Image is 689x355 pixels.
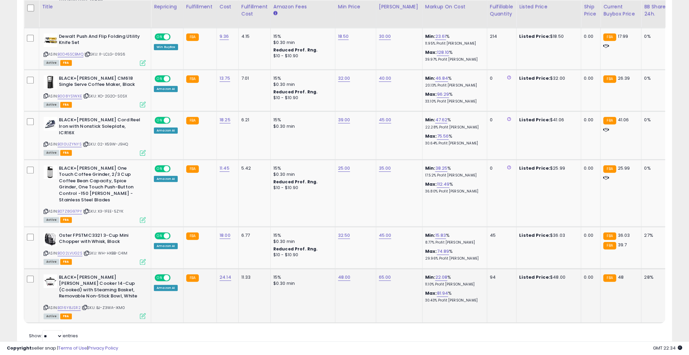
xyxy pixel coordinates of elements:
[83,141,128,147] span: | SKU: 02-X59W-J9HQ
[7,345,32,351] strong: Copyright
[186,33,199,41] small: FBA
[44,259,59,265] span: All listings currently available for purchase on Amazon
[83,93,127,99] span: | SKU: XO-2G2O-S0SX
[44,217,59,223] span: All listings currently available for purchase on Amazon
[425,91,482,104] div: %
[379,3,419,10] div: [PERSON_NAME]
[435,232,446,239] a: 15.83
[519,165,576,171] div: $25.99
[425,57,482,62] p: 39.97% Profit [PERSON_NAME]
[425,125,482,130] p: 22.28% Profit [PERSON_NAME]
[618,242,627,248] span: 39.7
[519,274,576,280] div: $48.00
[425,248,437,254] b: Max:
[186,165,199,173] small: FBA
[519,232,550,238] b: Listed Price:
[425,290,437,296] b: Max:
[44,150,59,156] span: All listings currently available for purchase on Amazon
[379,274,391,281] a: 65.00
[644,165,667,171] div: 0%
[603,232,616,240] small: FBA
[273,10,277,16] small: Amazon Fees.
[220,117,230,123] a: 18.25
[59,274,142,301] b: BLACK+[PERSON_NAME] [PERSON_NAME] Cooker 14-Cup (Cooked) with Steaming Basket, Removable Non-Stic...
[59,165,142,205] b: BLACK+[PERSON_NAME] One Touch Coffee Grinder, 2/3 Cup Coffee Bean Capacity, Spice Grinder, One To...
[425,49,482,62] div: %
[154,176,178,182] div: Amazon AI
[154,127,178,134] div: Amazon AI
[437,133,449,140] a: 75.56
[60,217,72,223] span: FBA
[186,3,214,10] div: Fulfillment
[379,232,391,239] a: 45.00
[425,41,482,46] p: 11.95% Profit [PERSON_NAME]
[155,76,164,81] span: ON
[154,3,180,10] div: Repricing
[154,285,178,291] div: Amazon AI
[425,240,482,245] p: 8.77% Profit [PERSON_NAME]
[379,117,391,123] a: 45.00
[59,33,142,48] b: Dewalt Push And Flip Folding Utility Knife Set
[44,232,57,246] img: 51xB8uIOyzL._SL40_.jpg
[519,117,550,123] b: Listed Price:
[44,75,146,107] div: ASIN:
[519,165,550,171] b: Listed Price:
[220,75,230,82] a: 13.75
[519,117,576,123] div: $41.06
[220,274,231,281] a: 24.14
[519,75,576,81] div: $32.00
[154,86,178,92] div: Amazon AI
[170,275,180,280] span: OFF
[425,298,482,303] p: 30.43% Profit [PERSON_NAME]
[60,313,72,319] span: FBA
[60,259,72,265] span: FBA
[186,75,199,83] small: FBA
[338,3,373,10] div: Min Price
[44,313,59,319] span: All listings currently available for purchase on Amazon
[425,141,482,146] p: 30.64% Profit [PERSON_NAME]
[425,49,437,56] b: Max:
[338,274,351,281] a: 48.00
[338,232,350,239] a: 32.50
[584,232,595,238] div: 0.00
[58,305,81,311] a: B016Y8JSR2
[618,75,630,81] span: 26.39
[220,33,229,40] a: 9.36
[273,171,330,177] div: $0.30 min
[603,33,616,41] small: FBA
[220,3,236,10] div: Cost
[425,181,482,194] div: %
[44,165,57,179] img: 31kNcgcoqxL._SL40_.jpg
[519,3,578,10] div: Listed Price
[241,75,265,81] div: 7.01
[241,274,265,280] div: 11.33
[44,102,59,108] span: All listings currently available for purchase on Amazon
[58,93,82,99] a: B008YS1WXE
[60,60,72,66] span: FBA
[58,345,87,351] a: Terms of Use
[584,75,595,81] div: 0.00
[435,75,448,82] a: 46.84
[519,75,550,81] b: Listed Price:
[425,165,435,171] b: Min:
[170,76,180,81] span: OFF
[490,165,511,171] div: 0
[273,40,330,46] div: $0.30 min
[490,75,511,81] div: 0
[83,209,123,214] span: | SKU: X3-1FEE-5ZYK
[425,133,437,139] b: Max:
[44,75,57,89] img: 413mZWPSjhL._SL40_.jpg
[490,274,511,280] div: 94
[60,102,72,108] span: FBA
[644,75,667,81] div: 0%
[437,248,449,255] a: 74.89
[186,274,199,282] small: FBA
[241,165,265,171] div: 5.42
[584,3,597,17] div: Ship Price
[44,274,57,288] img: 31HJ4HHSfvL._SL40_.jpg
[584,117,595,123] div: 0.00
[44,232,146,264] div: ASIN:
[220,165,229,172] a: 11.45
[644,3,669,17] div: BB Share 24h.
[584,33,595,40] div: 0.00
